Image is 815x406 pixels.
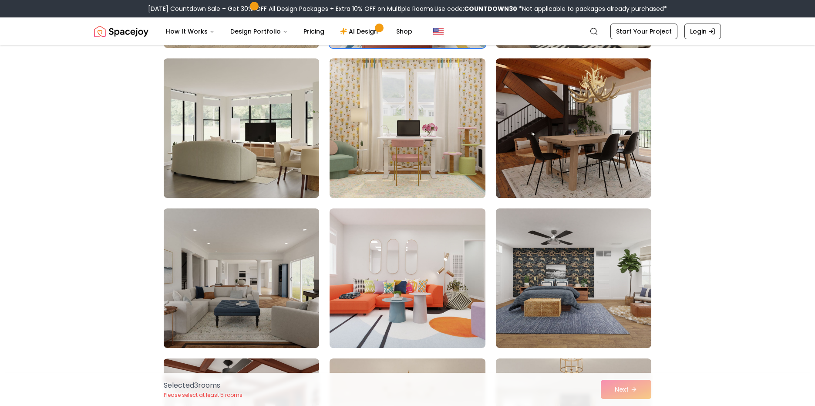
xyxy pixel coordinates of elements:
div: [DATE] Countdown Sale – Get 30% OFF All Design Packages + Extra 10% OFF on Multiple Rooms. [148,4,667,13]
button: How It Works [159,23,222,40]
img: Room room-23 [330,58,485,198]
p: Please select at least 5 rooms [164,392,242,399]
img: Spacejoy Logo [94,23,148,40]
b: COUNTDOWN30 [464,4,517,13]
button: Design Portfolio [223,23,295,40]
a: Pricing [296,23,331,40]
span: *Not applicable to packages already purchased* [517,4,667,13]
span: Use code: [434,4,517,13]
nav: Main [159,23,419,40]
a: Start Your Project [610,24,677,39]
a: AI Design [333,23,387,40]
a: Spacejoy [94,23,148,40]
img: Room room-22 [164,58,319,198]
img: Room room-24 [496,58,651,198]
img: United States [433,26,444,37]
img: Room room-27 [496,208,651,348]
a: Login [684,24,721,39]
a: Shop [389,23,419,40]
img: Room room-25 [164,208,319,348]
p: Selected 3 room s [164,380,242,391]
img: Room room-26 [330,208,485,348]
nav: Global [94,17,721,45]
